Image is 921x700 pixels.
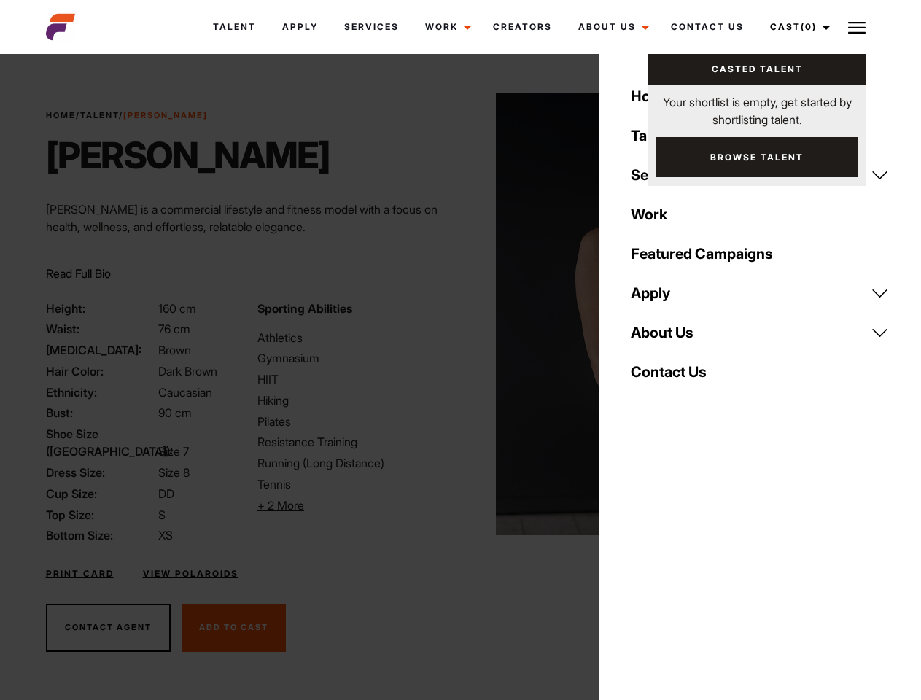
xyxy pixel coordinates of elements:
[331,7,412,47] a: Services
[46,567,114,580] a: Print Card
[46,384,155,401] span: Ethnicity:
[158,528,173,542] span: XS
[182,604,286,652] button: Add To Cast
[257,454,451,472] li: Running (Long Distance)
[46,201,452,236] p: [PERSON_NAME] is a commercial lifestyle and fitness model with a focus on health, wellness, and e...
[46,247,452,300] p: Through her modeling and wellness brand, HEAL, she inspires others on their wellness journeys—cha...
[158,301,196,316] span: 160 cm
[622,77,898,116] a: Home
[46,425,155,460] span: Shoe Size ([GEOGRAPHIC_DATA]):
[158,465,190,480] span: Size 8
[123,110,208,120] strong: [PERSON_NAME]
[46,320,155,338] span: Waist:
[46,133,330,177] h1: [PERSON_NAME]
[158,405,192,420] span: 90 cm
[80,110,119,120] a: Talent
[412,7,480,47] a: Work
[143,567,238,580] a: View Polaroids
[622,195,898,234] a: Work
[658,7,757,47] a: Contact Us
[757,7,839,47] a: Cast(0)
[158,364,217,378] span: Dark Brown
[158,507,166,522] span: S
[269,7,331,47] a: Apply
[848,19,866,36] img: Burger icon
[46,404,155,421] span: Bust:
[46,12,75,42] img: cropped-aefm-brand-fav-22-square.png
[46,265,111,282] button: Read Full Bio
[46,506,155,524] span: Top Size:
[565,7,658,47] a: About Us
[480,7,565,47] a: Creators
[158,322,190,336] span: 76 cm
[257,433,451,451] li: Resistance Training
[158,486,174,501] span: DD
[158,444,189,459] span: Size 7
[46,341,155,359] span: [MEDICAL_DATA]:
[46,362,155,380] span: Hair Color:
[801,21,817,32] span: (0)
[257,498,304,513] span: + 2 More
[648,85,866,128] p: Your shortlist is empty, get started by shortlisting talent.
[46,464,155,481] span: Dress Size:
[257,349,451,367] li: Gymnasium
[158,385,212,400] span: Caucasian
[46,109,208,122] span: / /
[622,155,898,195] a: Services
[46,604,171,652] button: Contact Agent
[257,475,451,493] li: Tennis
[46,300,155,317] span: Height:
[257,329,451,346] li: Athletics
[46,110,76,120] a: Home
[257,301,352,316] strong: Sporting Abilities
[199,622,268,632] span: Add To Cast
[622,234,898,273] a: Featured Campaigns
[200,7,269,47] a: Talent
[46,526,155,544] span: Bottom Size:
[622,273,898,313] a: Apply
[257,413,451,430] li: Pilates
[46,266,111,281] span: Read Full Bio
[257,392,451,409] li: Hiking
[622,116,898,155] a: Talent
[46,485,155,502] span: Cup Size:
[656,137,858,177] a: Browse Talent
[622,352,898,392] a: Contact Us
[257,370,451,388] li: HIIT
[648,54,866,85] a: Casted Talent
[622,313,898,352] a: About Us
[158,343,191,357] span: Brown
